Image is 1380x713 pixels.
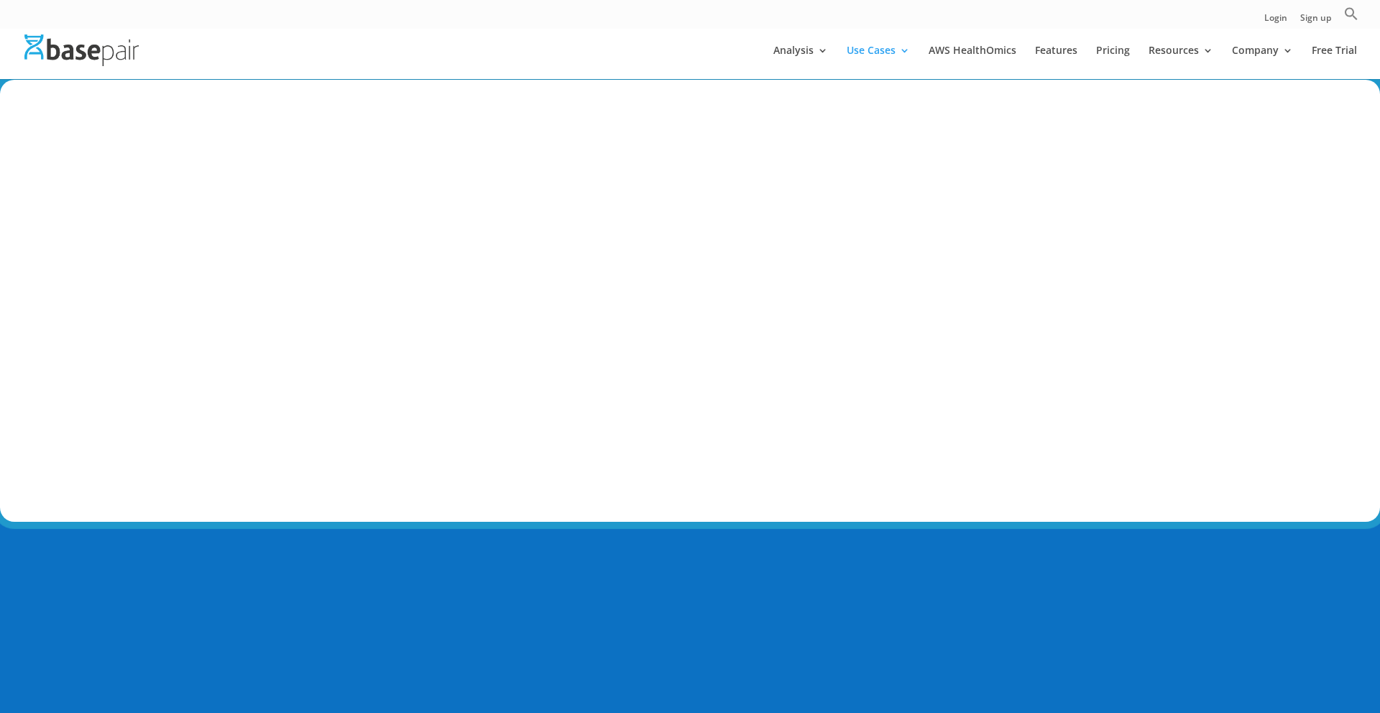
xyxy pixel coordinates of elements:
[1312,45,1357,79] a: Free Trial
[773,45,828,79] a: Analysis
[1300,14,1331,29] a: Sign up
[1035,45,1077,79] a: Features
[24,34,139,65] img: Basepair
[847,45,910,79] a: Use Cases
[1232,45,1293,79] a: Company
[929,45,1016,79] a: AWS HealthOmics
[1264,14,1287,29] a: Login
[1149,45,1213,79] a: Resources
[1096,45,1130,79] a: Pricing
[1344,6,1358,21] svg: Search
[1344,6,1358,29] a: Search Icon Link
